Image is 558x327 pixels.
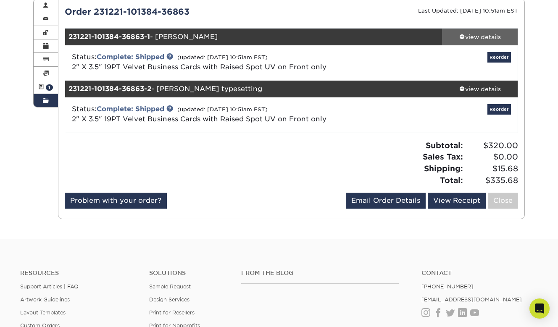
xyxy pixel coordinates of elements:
[65,193,167,209] a: Problem with your order?
[149,283,191,290] a: Sample Request
[488,193,518,209] a: Close
[66,104,367,124] div: Status:
[487,104,511,115] a: Reorder
[149,296,190,303] a: Design Services
[68,85,151,93] strong: 231221-101384-36863-2
[466,175,518,186] span: $335.68
[149,269,229,277] h4: Solutions
[65,29,442,45] div: - [PERSON_NAME]
[20,283,79,290] a: Support Articles | FAQ
[442,33,518,41] div: view details
[442,85,518,93] div: view details
[65,81,442,97] div: - [PERSON_NAME] typesetting
[241,269,399,277] h4: From the Blog
[466,163,518,175] span: $15.68
[426,141,463,150] strong: Subtotal:
[66,52,367,72] div: Status:
[440,175,463,185] strong: Total:
[466,151,518,163] span: $0.00
[2,301,71,324] iframe: Google Customer Reviews
[529,298,550,319] div: Open Intercom Messenger
[428,193,486,209] a: View Receipt
[97,53,164,61] a: Complete: Shipped
[423,152,463,161] strong: Sales Tax:
[46,84,53,91] span: 1
[466,140,518,152] span: $320.00
[421,296,522,303] a: [EMAIL_ADDRESS][DOMAIN_NAME]
[346,193,426,209] a: Email Order Details
[177,54,268,60] small: (updated: [DATE] 10:51am EST)
[20,269,137,277] h4: Resources
[421,283,474,290] a: [PHONE_NUMBER]
[58,5,292,18] div: Order 231221-101384-36863
[418,8,518,14] small: Last Updated: [DATE] 10:51am EST
[20,296,70,303] a: Artwork Guidelines
[442,81,518,97] a: view details
[442,29,518,45] a: view details
[68,33,150,41] strong: 231221-101384-36863-1
[149,309,195,316] a: Print for Resellers
[72,115,326,123] span: 2" X 3.5" 19PT Velvet Business Cards with Raised Spot UV on Front only
[97,105,164,113] a: Complete: Shipped
[424,164,463,173] strong: Shipping:
[487,52,511,63] a: Reorder
[72,63,326,71] span: 2" X 3.5" 19PT Velvet Business Cards with Raised Spot UV on Front only
[421,269,538,277] a: Contact
[177,106,268,112] small: (updated: [DATE] 10:51am EST)
[34,80,58,94] a: 1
